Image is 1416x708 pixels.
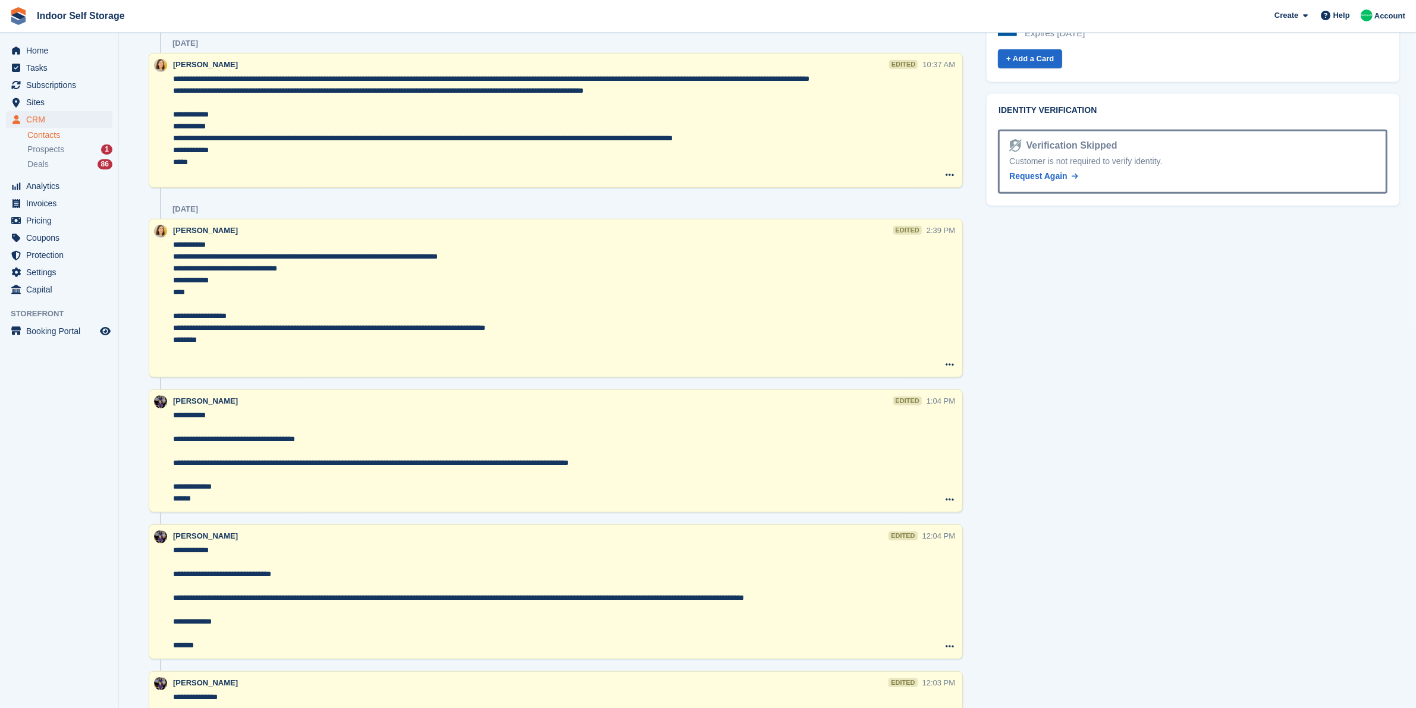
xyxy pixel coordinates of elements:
img: Sandra Pomeroy [154,530,167,543]
span: Prospects [27,144,64,155]
div: 1:04 PM [927,395,955,407]
div: edited [888,531,917,540]
a: menu [6,42,112,59]
a: menu [6,247,112,263]
span: Analytics [26,178,98,194]
img: Emma Higgins [154,225,167,238]
span: Settings [26,264,98,281]
div: edited [893,226,922,235]
img: Identity Verification Ready [1009,139,1021,152]
span: Home [26,42,98,59]
a: menu [6,212,112,229]
div: 12:04 PM [922,530,956,542]
span: Subscriptions [26,77,98,93]
a: Contacts [27,130,112,141]
div: Customer is not required to verify identity. [1009,155,1376,168]
span: Account [1374,10,1405,22]
span: Sites [26,94,98,111]
span: [PERSON_NAME] [173,60,238,69]
a: menu [6,178,112,194]
a: + Add a Card [998,49,1062,69]
span: Tasks [26,59,98,76]
img: Helen Nicholls [1361,10,1373,21]
a: menu [6,77,112,93]
span: [PERSON_NAME] [173,397,238,405]
span: Protection [26,247,98,263]
a: menu [6,264,112,281]
div: 86 [98,159,112,169]
a: menu [6,94,112,111]
span: [PERSON_NAME] [173,678,238,687]
div: edited [888,678,917,687]
span: Create [1274,10,1298,21]
span: Deals [27,159,49,170]
div: 12:03 PM [922,677,956,688]
div: 2:39 PM [927,225,955,236]
a: menu [6,111,112,128]
span: Coupons [26,229,98,246]
img: Emma Higgins [154,59,167,72]
a: menu [6,195,112,212]
a: Deals 86 [27,158,112,171]
div: [DATE] [172,39,198,48]
a: menu [6,323,112,339]
img: stora-icon-8386f47178a22dfd0bd8f6a31ec36ba5ce8667c1dd55bd0f319d3a0aa187defe.svg [10,7,27,25]
span: Help [1333,10,1350,21]
div: [DATE] [172,204,198,214]
div: Expires [DATE] [1025,28,1085,39]
a: Indoor Self Storage [32,6,130,26]
a: menu [6,281,112,298]
div: edited [893,397,922,405]
a: menu [6,229,112,246]
a: Preview store [98,324,112,338]
img: Sandra Pomeroy [154,677,167,690]
span: CRM [26,111,98,128]
span: [PERSON_NAME] [173,531,238,540]
span: Pricing [26,212,98,229]
span: Request Again [1009,171,1068,181]
span: Booking Portal [26,323,98,339]
a: Request Again [1009,170,1078,182]
span: Storefront [11,308,118,320]
h2: Identity verification [999,106,1387,115]
div: Verification Skipped [1022,139,1117,153]
span: Capital [26,281,98,298]
a: menu [6,59,112,76]
img: Sandra Pomeroy [154,395,167,408]
a: Prospects 1 [27,143,112,156]
div: edited [889,60,918,69]
div: 10:37 AM [922,59,955,70]
span: Invoices [26,195,98,212]
span: [PERSON_NAME] [173,226,238,235]
div: 1 [101,144,112,155]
